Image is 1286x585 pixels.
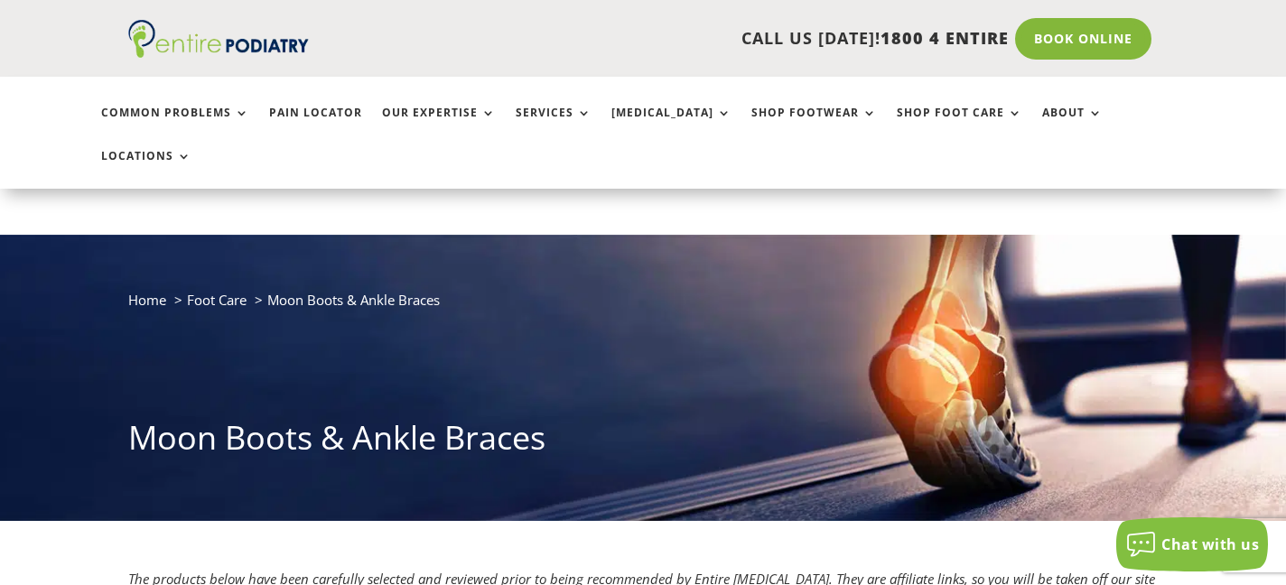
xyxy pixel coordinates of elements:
[881,27,1009,49] span: 1800 4 ENTIRE
[101,150,191,189] a: Locations
[128,20,309,58] img: logo (1)
[1015,18,1151,60] a: Book Online
[1042,107,1103,145] a: About
[269,107,362,145] a: Pain Locator
[897,107,1022,145] a: Shop Foot Care
[128,415,1157,469] h1: Moon Boots & Ankle Braces
[1116,517,1268,571] button: Chat with us
[128,288,1157,325] nav: breadcrumb
[611,107,732,145] a: [MEDICAL_DATA]
[267,291,440,309] span: Moon Boots & Ankle Braces
[516,107,592,145] a: Services
[751,107,877,145] a: Shop Footwear
[382,107,496,145] a: Our Expertise
[101,107,249,145] a: Common Problems
[1161,534,1259,554] span: Chat with us
[187,291,247,309] a: Foot Care
[128,291,166,309] a: Home
[128,43,309,61] a: Entire Podiatry
[365,27,1009,51] p: CALL US [DATE]!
